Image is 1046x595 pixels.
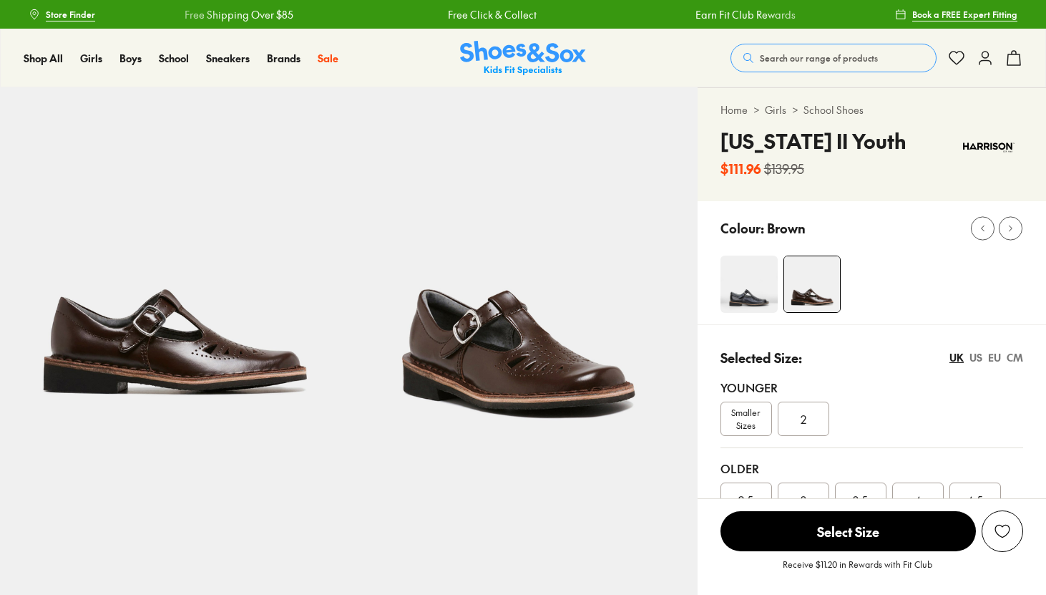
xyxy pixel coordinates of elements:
[567,7,667,22] a: Earn Fit Club Rewards
[56,7,165,22] a: Free Shipping Over $85
[720,102,748,117] a: Home
[720,126,906,156] h4: [US_STATE] II Youth
[784,256,840,312] img: 4-107041_1
[46,8,95,21] span: Store Finder
[720,159,761,178] b: $111.96
[949,350,964,365] div: UK
[803,102,864,117] a: School Shoes
[853,491,868,508] span: 3.5
[720,218,764,238] p: Colour:
[159,51,189,65] span: School
[119,51,142,66] a: Boys
[318,51,338,65] span: Sale
[895,1,1017,27] a: Book a FREE Expert Fitting
[801,410,806,427] span: 2
[816,7,924,22] a: Free Shipping Over $85
[738,491,753,508] span: 2.5
[267,51,300,65] span: Brands
[460,41,586,76] a: Shoes & Sox
[764,159,804,178] s: $139.95
[969,350,982,365] div: US
[730,44,937,72] button: Search our range of products
[720,460,1023,477] div: Older
[721,406,771,432] span: Smaller Sizes
[1007,350,1023,365] div: CM
[914,491,922,508] span: 4
[767,218,806,238] p: Brown
[80,51,102,65] span: Girls
[319,7,408,22] a: Free Click & Collect
[80,51,102,66] a: Girls
[967,491,983,508] span: 4.5
[206,51,250,66] a: Sneakers
[720,102,1023,117] div: > >
[119,51,142,65] span: Boys
[720,511,976,552] button: Select Size
[720,256,778,313] img: 4-107042_1
[765,102,786,117] a: Girls
[982,511,1023,552] button: Add to Wishlist
[801,491,806,508] span: 3
[348,87,697,436] img: 5-474168_1
[912,8,1017,21] span: Book a FREE Expert Fitting
[720,511,976,551] span: Select Size
[267,51,300,66] a: Brands
[24,51,63,65] span: Shop All
[318,51,338,66] a: Sale
[206,51,250,65] span: Sneakers
[954,126,1023,169] img: Vendor logo
[720,379,1023,396] div: Younger
[29,1,95,27] a: Store Finder
[159,51,189,66] a: School
[720,348,802,367] p: Selected Size:
[988,350,1001,365] div: EU
[24,51,63,66] a: Shop All
[783,558,932,584] p: Receive $11.20 in Rewards with Fit Club
[760,52,878,64] span: Search our range of products
[460,41,586,76] img: SNS_Logo_Responsive.svg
